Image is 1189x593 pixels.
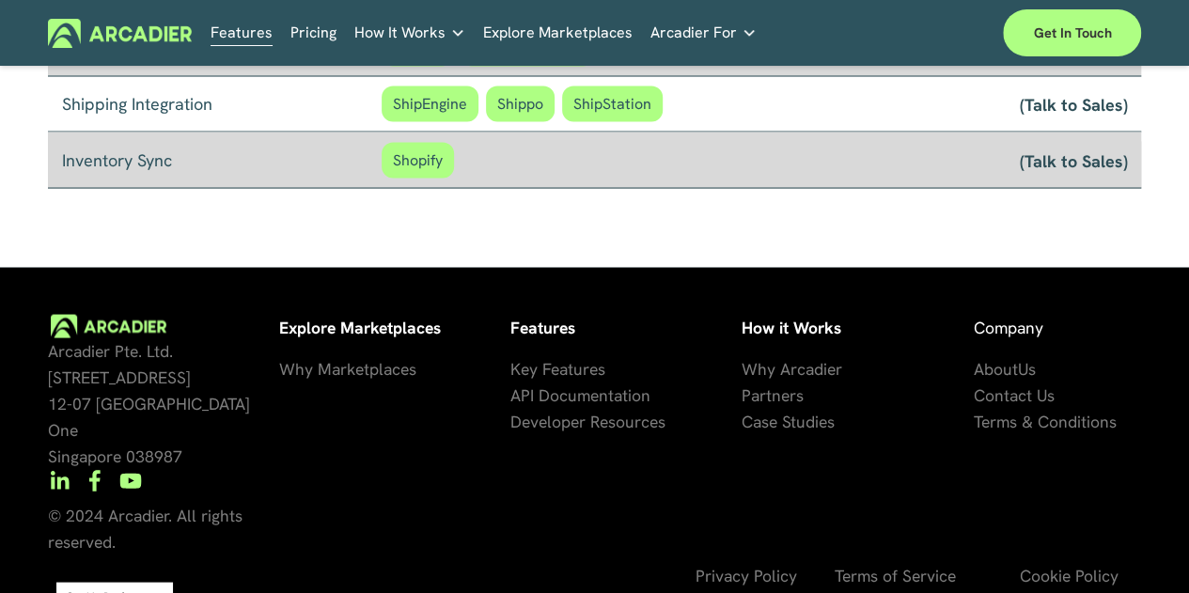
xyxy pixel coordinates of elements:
span: Why Marketplaces [279,357,416,379]
a: Features [211,19,273,48]
span: P [742,383,751,405]
span: se Studies [761,410,835,431]
span: Contact Us [973,383,1054,405]
a: Key Features [510,355,605,382]
span: API Documentation [510,383,650,405]
a: Contact Us [973,382,1054,408]
span: Terms of Service [835,564,956,585]
a: Get in touch [1003,9,1141,56]
iframe: Chat Widget [1095,503,1189,593]
span: Arcadier For [650,20,737,46]
a: Developer Resources [510,408,665,434]
a: Pricing [290,19,336,48]
span: How It Works [354,20,446,46]
a: About [973,355,1017,382]
a: API Documentation [510,382,650,408]
strong: How it Works [742,316,841,337]
a: Ca [742,408,761,434]
span: About [973,357,1017,379]
a: (Talk to Sales) [1019,92,1127,115]
span: Why Arcadier [742,357,842,379]
a: P [742,382,751,408]
a: folder dropdown [650,19,757,48]
strong: Features [510,316,575,337]
a: Why Marketplaces [279,355,416,382]
span: Us [1017,357,1035,379]
span: Arcadier Pte. Ltd. [STREET_ADDRESS] 12-07 [GEOGRAPHIC_DATA] One Singapore 038987 [48,339,255,466]
a: Why Arcadier [742,355,842,382]
span: Developer Resources [510,410,665,431]
span: Privacy Policy [696,564,797,585]
img: Arcadier [48,19,192,48]
div: Shipping Integration [62,90,382,117]
span: Company [973,316,1042,337]
a: Terms & Conditions [973,408,1116,434]
a: Explore Marketplaces [483,19,633,48]
span: artners [751,383,804,405]
span: ShipEngine [382,86,478,121]
a: LinkedIn [48,469,70,492]
a: Facebook [84,469,106,492]
span: Shopify [382,142,454,178]
a: Privacy Policy [696,562,797,588]
a: artners [751,382,804,408]
span: Shippo [486,86,555,121]
div: Inventory Sync [62,147,382,173]
a: se Studies [761,408,835,434]
span: Terms & Conditions [973,410,1116,431]
a: (Talk to Sales) [1019,148,1127,171]
span: Cookie Policy [1020,564,1119,585]
span: Key Features [510,357,605,379]
span: © 2024 Arcadier. All rights reserved. [48,504,247,552]
strong: Explore Marketplaces [279,316,441,337]
a: folder dropdown [354,19,465,48]
a: YouTube [119,469,142,492]
a: Cookie Policy [1020,562,1119,588]
span: Ca [742,410,761,431]
a: Terms of Service [835,562,956,588]
span: ShipStation [562,86,663,121]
